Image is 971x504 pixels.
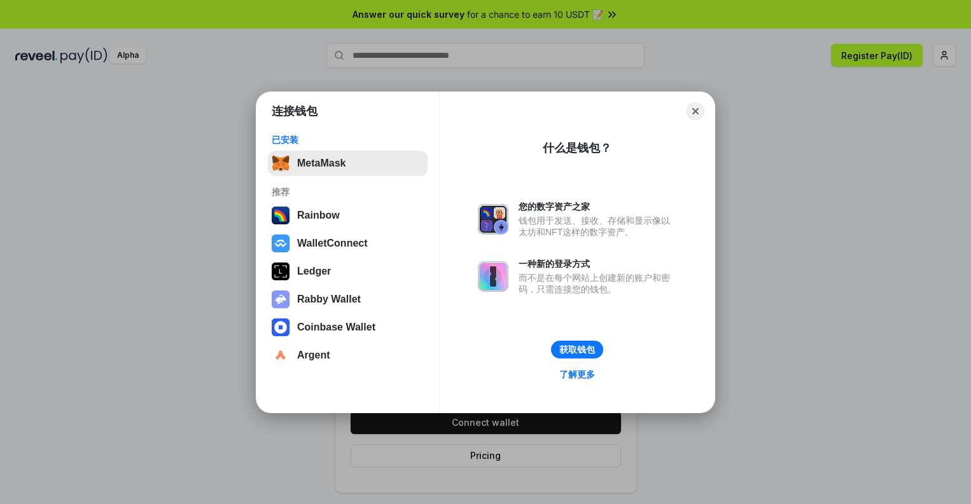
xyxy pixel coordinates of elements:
img: svg+xml,%3Csvg%20xmlns%3D%22http%3A%2F%2Fwww.w3.org%2F2000%2Fsvg%22%20fill%3D%22none%22%20viewBox... [478,204,508,235]
div: 您的数字资产之家 [519,201,676,212]
div: 什么是钱包？ [543,140,611,156]
img: svg+xml,%3Csvg%20xmlns%3D%22http%3A%2F%2Fwww.w3.org%2F2000%2Fsvg%22%20fill%3D%22none%22%20viewBox... [272,290,290,308]
div: Ledger [297,266,331,277]
img: svg+xml,%3Csvg%20width%3D%2228%22%20height%3D%2228%22%20viewBox%3D%220%200%2028%2028%22%20fill%3D... [272,346,290,364]
img: svg+xml,%3Csvg%20width%3D%2228%22%20height%3D%2228%22%20viewBox%3D%220%200%2028%2028%22%20fill%3D... [272,318,290,336]
div: WalletConnect [297,238,368,249]
button: 获取钱包 [551,341,603,358]
div: Rabby Wallet [297,294,361,305]
div: 获取钱包 [559,344,595,355]
button: Ledger [268,259,428,284]
img: svg+xml,%3Csvg%20xmlns%3D%22http%3A%2F%2Fwww.w3.org%2F2000%2Fsvg%22%20width%3D%2228%22%20height%3... [272,262,290,280]
button: Argent [268,343,428,368]
button: MetaMask [268,151,428,176]
button: Rainbow [268,203,428,228]
a: 了解更多 [552,366,603,383]
h1: 连接钱包 [272,104,318,119]
div: 已安装 [272,134,424,146]
div: 了解更多 [559,369,595,380]
div: 钱包用于发送、接收、存储和显示像以太坊和NFT这样的数字资产。 [519,215,676,238]
div: Coinbase Wallet [297,322,375,333]
button: WalletConnect [268,231,428,256]
div: Argent [297,350,330,361]
img: svg+xml,%3Csvg%20fill%3D%22none%22%20height%3D%2233%22%20viewBox%3D%220%200%2035%2033%22%20width%... [272,154,290,172]
div: 一种新的登录方式 [519,258,676,269]
img: svg+xml,%3Csvg%20xmlns%3D%22http%3A%2F%2Fwww.w3.org%2F2000%2Fsvg%22%20fill%3D%22none%22%20viewBox... [478,261,508,292]
div: MetaMask [297,158,346,169]
div: 推荐 [272,186,424,198]
div: Rainbow [297,210,340,221]
button: Rabby Wallet [268,287,428,312]
button: Coinbase Wallet [268,315,428,340]
img: svg+xml,%3Csvg%20width%3D%2228%22%20height%3D%2228%22%20viewBox%3D%220%200%2028%2028%22%20fill%3D... [272,235,290,252]
div: 而不是在每个网站上创建新的账户和密码，只需连接您的钱包。 [519,272,676,295]
button: Close [687,102,704,120]
img: svg+xml,%3Csvg%20width%3D%22120%22%20height%3D%22120%22%20viewBox%3D%220%200%20120%20120%22%20fil... [272,207,290,224]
